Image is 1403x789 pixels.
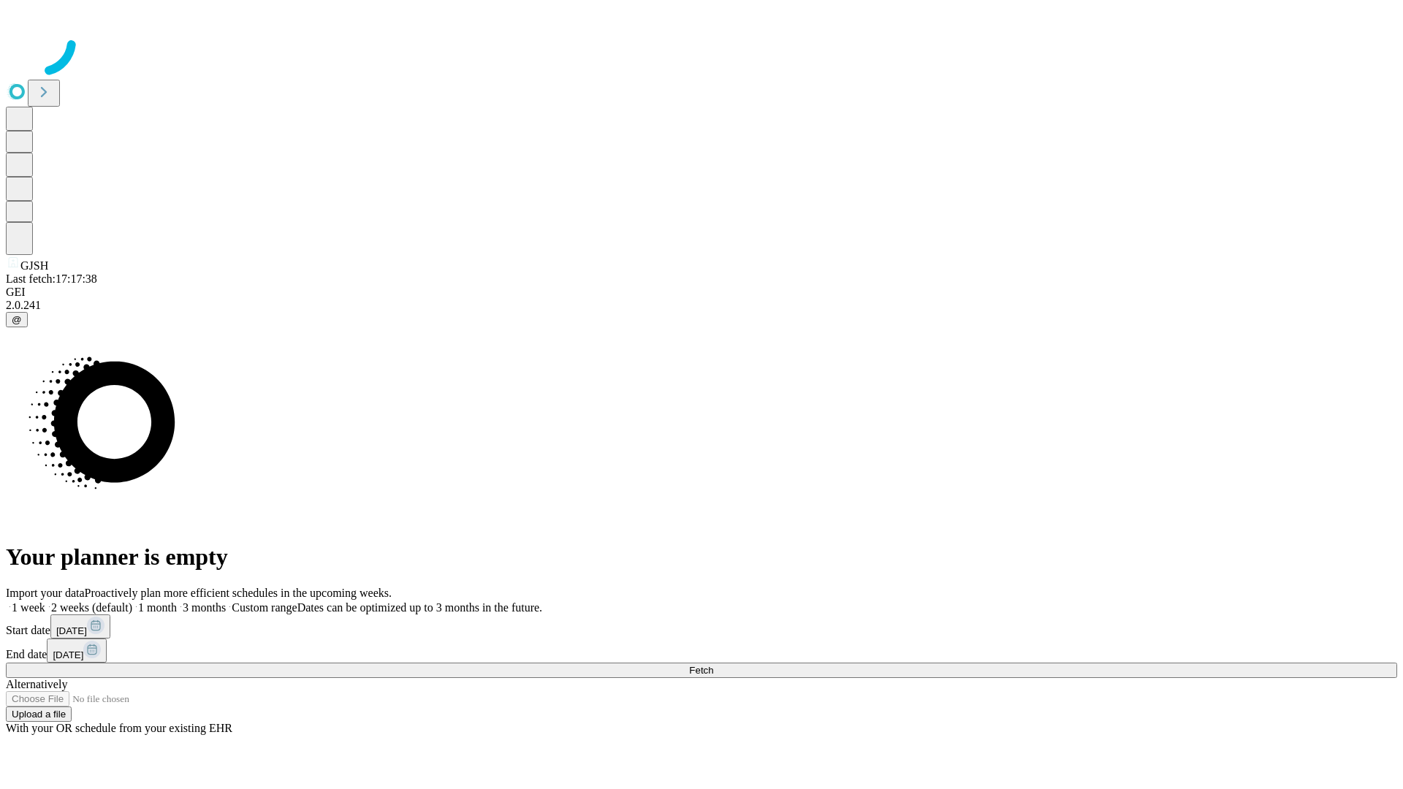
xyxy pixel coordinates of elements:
[6,706,72,722] button: Upload a file
[6,286,1397,299] div: GEI
[85,587,392,599] span: Proactively plan more efficient schedules in the upcoming weeks.
[6,663,1397,678] button: Fetch
[138,601,177,614] span: 1 month
[6,678,67,690] span: Alternatively
[6,614,1397,639] div: Start date
[56,625,87,636] span: [DATE]
[6,272,97,285] span: Last fetch: 17:17:38
[12,314,22,325] span: @
[297,601,542,614] span: Dates can be optimized up to 3 months in the future.
[6,639,1397,663] div: End date
[20,259,48,272] span: GJSH
[6,544,1397,571] h1: Your planner is empty
[47,639,107,663] button: [DATE]
[12,601,45,614] span: 1 week
[232,601,297,614] span: Custom range
[6,722,232,734] span: With your OR schedule from your existing EHR
[53,649,83,660] span: [DATE]
[50,614,110,639] button: [DATE]
[6,312,28,327] button: @
[6,299,1397,312] div: 2.0.241
[51,601,132,614] span: 2 weeks (default)
[183,601,226,614] span: 3 months
[689,665,713,676] span: Fetch
[6,587,85,599] span: Import your data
